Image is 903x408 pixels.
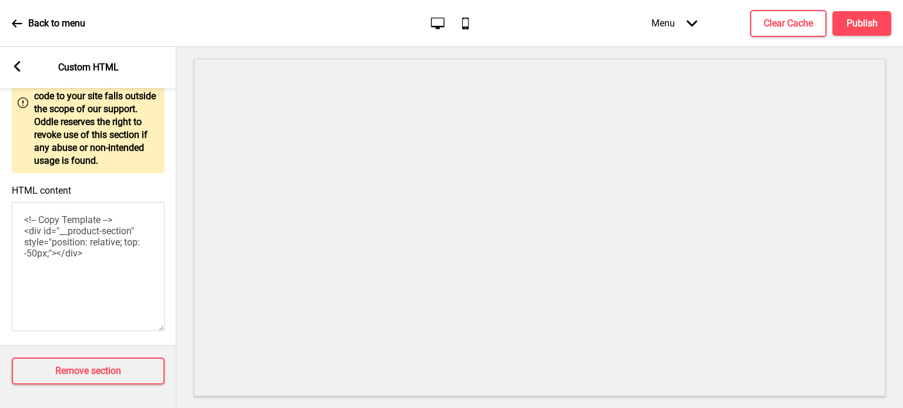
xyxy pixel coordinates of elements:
[12,358,165,385] button: Remove section
[764,17,813,30] h4: Clear Cache
[58,61,119,74] p: Custom HTML
[34,38,159,167] p: Note: Use of this section requires familiarity of web languages such as HTML and JavaScript. Addi...
[12,202,165,331] textarea: <!-- Copy Template --> <div id="__product-section" style="position: relative; top: -50px;"></div>
[28,17,85,30] p: Back to menu
[12,8,85,39] a: Back to menu
[640,6,709,41] div: Menu
[55,365,121,377] h4: Remove section
[847,17,878,30] h4: Publish
[750,10,827,37] button: Clear Cache
[12,185,71,196] label: HTML content
[832,11,891,36] button: Publish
